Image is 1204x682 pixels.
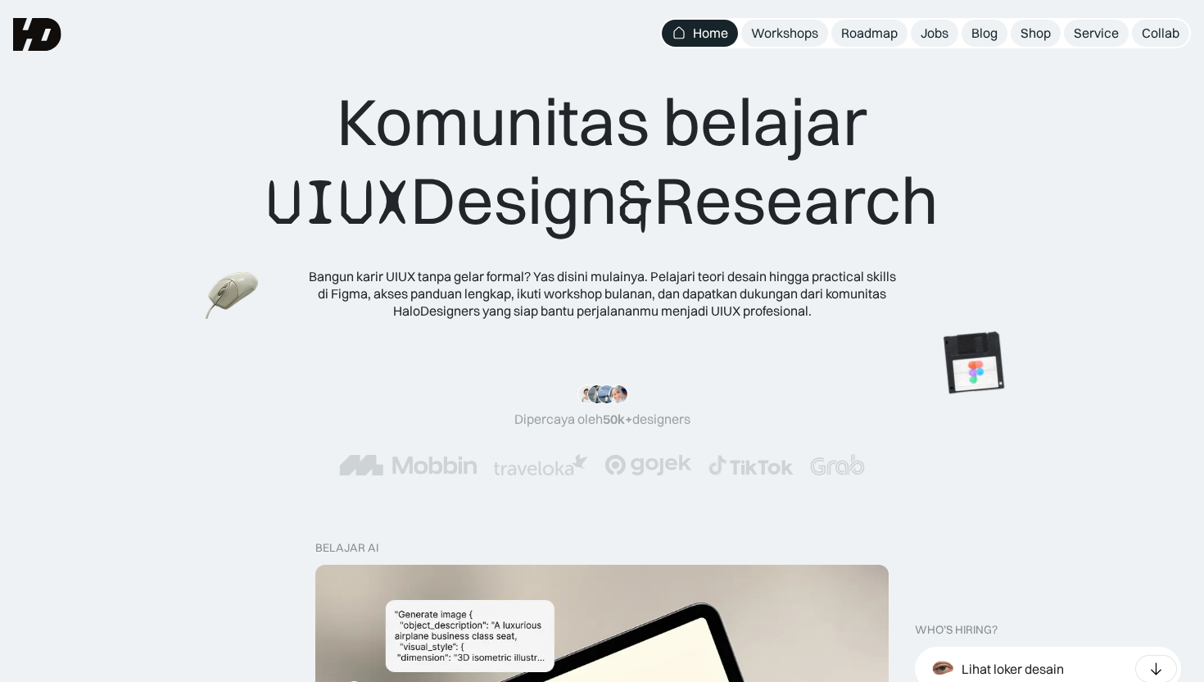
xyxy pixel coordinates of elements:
[915,623,998,637] div: WHO’S HIRING?
[1021,25,1051,42] div: Shop
[603,411,632,427] span: 50k+
[693,25,728,42] div: Home
[841,25,898,42] div: Roadmap
[1074,25,1119,42] div: Service
[741,20,828,47] a: Workshops
[1142,25,1179,42] div: Collab
[1064,20,1129,47] a: Service
[315,541,378,555] div: belajar ai
[962,20,1007,47] a: Blog
[1011,20,1061,47] a: Shop
[962,661,1064,678] div: Lihat loker desain
[618,163,654,242] span: &
[831,20,908,47] a: Roadmap
[307,268,897,319] div: Bangun karir UIUX tanpa gelar formal? Yas disini mulainya. Pelajari teori desain hingga practical...
[1132,20,1189,47] a: Collab
[911,20,958,47] a: Jobs
[266,163,410,242] span: UIUX
[751,25,818,42] div: Workshops
[971,25,998,42] div: Blog
[921,25,948,42] div: Jobs
[514,411,690,428] div: Dipercaya oleh designers
[662,20,738,47] a: Home
[266,82,939,242] div: Komunitas belajar Design Research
